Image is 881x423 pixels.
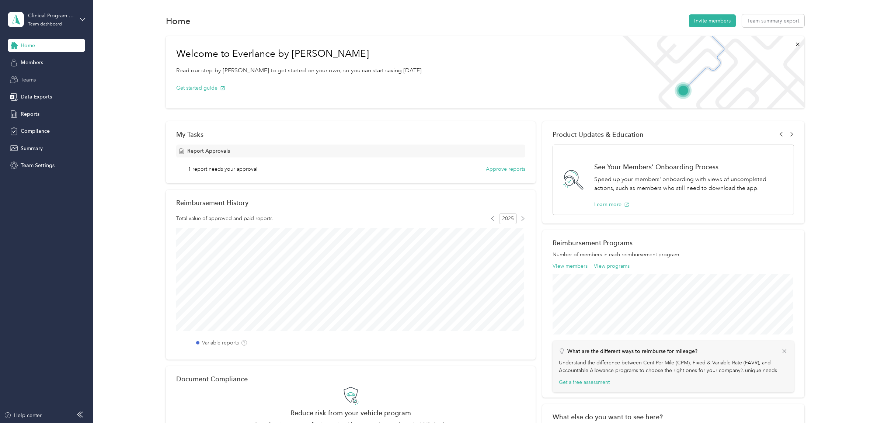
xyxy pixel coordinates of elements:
p: Read our step-by-[PERSON_NAME] to get started on your own, so you can start saving [DATE]. [176,66,423,75]
h1: See Your Members' Onboarding Process [594,163,786,171]
span: Compliance [21,127,50,135]
h2: Document Compliance [176,375,248,383]
h1: Home [166,17,191,25]
span: Product Updates & Education [553,131,644,138]
button: Get a free assessment [559,378,610,386]
p: Number of members in each reimbursement program. [553,251,794,259]
div: What else do you want to see here? [553,413,794,421]
button: View programs [594,262,630,270]
span: Summary [21,145,43,152]
p: What are the different ways to reimburse for mileage? [567,347,697,355]
span: Report Approvals [187,147,230,155]
span: Data Exports [21,93,52,101]
h2: Reimbursement History [176,199,248,207]
span: Total value of approved and paid reports [176,215,272,222]
iframe: Everlance-gr Chat Button Frame [840,382,881,423]
div: My Tasks [176,131,525,138]
button: Help center [4,412,42,419]
button: Invite members [689,14,736,27]
span: 1 report needs your approval [188,165,257,173]
button: Learn more [594,201,629,208]
img: Welcome to everlance [615,36,804,108]
span: 2025 [499,213,517,224]
button: Get started guide [176,84,225,92]
div: Clinical Program Team [28,12,74,20]
span: Team Settings [21,162,55,169]
p: Speed up your members' onboarding with views of uncompleted actions, such as members who still ne... [594,175,786,193]
button: View members [553,262,588,270]
button: Team summary export [742,14,804,27]
label: Variable reports [202,339,239,347]
h2: Reduce risk from your vehicle program [176,409,525,417]
span: Members [21,59,43,66]
span: Home [21,42,35,49]
span: Reports [21,110,39,118]
h2: Reimbursement Programs [553,239,794,247]
p: Understand the difference between Cent Per Mile (CPM), Fixed & Variable Rate (FAVR), and Accounta... [559,359,787,374]
span: Teams [21,76,36,84]
h1: Welcome to Everlance by [PERSON_NAME] [176,48,423,60]
button: Approve reports [486,165,525,173]
div: Team dashboard [28,22,62,27]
